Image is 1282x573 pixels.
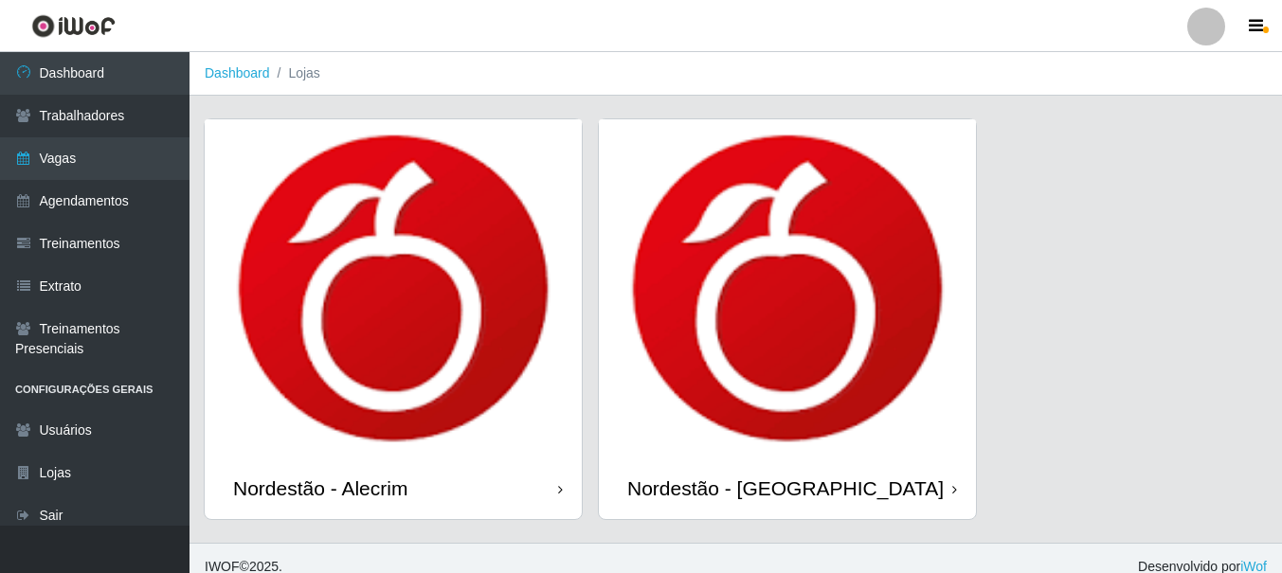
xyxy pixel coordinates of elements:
[627,476,944,500] div: Nordestão - [GEOGRAPHIC_DATA]
[190,52,1282,96] nav: breadcrumb
[599,119,976,519] a: Nordestão - [GEOGRAPHIC_DATA]
[205,65,270,81] a: Dashboard
[270,63,320,83] li: Lojas
[599,119,976,457] img: cardImg
[233,476,407,500] div: Nordestão - Alecrim
[205,119,582,519] a: Nordestão - Alecrim
[31,14,116,38] img: CoreUI Logo
[205,119,582,457] img: cardImg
